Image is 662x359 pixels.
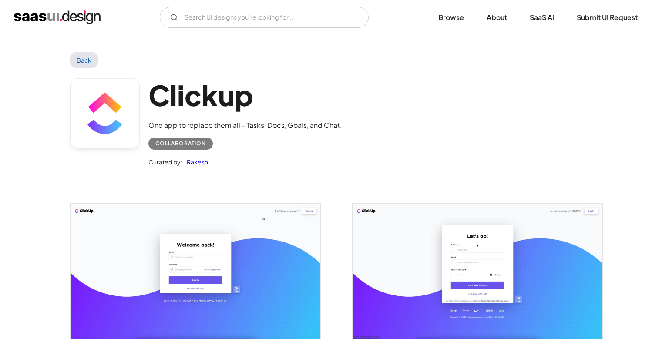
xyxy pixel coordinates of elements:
[160,7,369,28] input: Search UI designs you're looking for...
[70,52,98,68] a: Back
[353,204,602,339] a: open lightbox
[428,8,474,27] a: Browse
[182,157,208,167] a: Rakesh
[155,138,206,149] div: Collaboration
[160,7,369,28] form: Email Form
[476,8,518,27] a: About
[148,78,342,112] h1: Clickup
[566,8,648,27] a: Submit UI Request
[71,204,320,339] img: 60436226e717603c391a42bc_Clickup%20Login.jpg
[14,10,101,24] a: home
[148,157,182,167] div: Curated by:
[519,8,565,27] a: SaaS Ai
[353,204,602,339] img: 60436225eb50aa49d2530e90_Clickup%20Signup.jpg
[71,204,320,339] a: open lightbox
[148,120,342,131] div: One app to replace them all - Tasks, Docs, Goals, and Chat.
